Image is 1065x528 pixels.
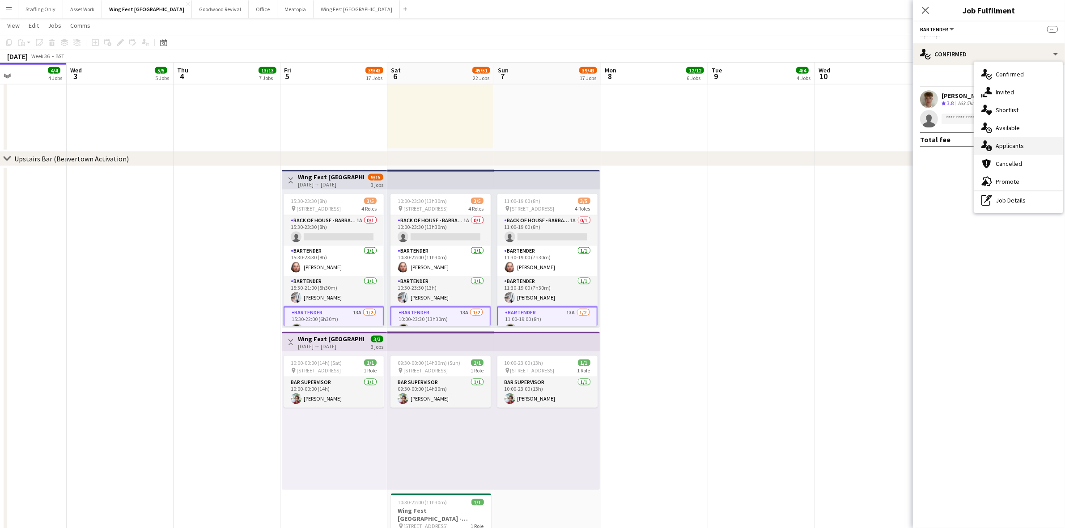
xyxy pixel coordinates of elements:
[398,198,447,204] span: 10:00-23:30 (13h30m)
[7,52,28,61] div: [DATE]
[298,335,365,343] h3: Wing Fest [GEOGRAPHIC_DATA] - [GEOGRAPHIC_DATA] Activation
[996,106,1018,114] span: Shortlist
[996,124,1020,132] span: Available
[913,43,1065,65] div: Confirmed
[55,53,64,59] div: BST
[471,367,484,374] span: 1 Role
[371,336,383,342] span: 3/3
[4,20,23,31] a: View
[605,66,616,74] span: Mon
[797,75,810,81] div: 4 Jobs
[361,205,377,212] span: 4 Roles
[177,66,188,74] span: Thu
[48,21,61,30] span: Jobs
[70,66,82,74] span: Wed
[44,20,65,31] a: Jobs
[603,71,616,81] span: 8
[575,205,590,212] span: 4 Roles
[578,359,590,366] span: 1/1
[390,71,401,81] span: 6
[498,66,509,74] span: Sun
[398,359,460,366] span: 09:30-00:00 (14h30m) (Sun)
[291,359,342,366] span: 10:00-00:00 (14h) (Sat)
[297,205,341,212] span: [STREET_ADDRESS]
[391,66,401,74] span: Sat
[505,359,543,366] span: 10:00-23:00 (13h)
[578,198,590,204] span: 3/5
[249,0,277,18] button: Office
[390,377,491,408] app-card-role: Bar Supervisor1/109:30-00:00 (14h30m)[PERSON_NAME]
[947,100,954,106] span: 3.8
[710,71,722,81] span: 9
[510,205,555,212] span: [STREET_ADDRESS]
[314,0,400,18] button: Wing Fest [GEOGRAPHIC_DATA]
[364,198,377,204] span: 3/5
[497,194,598,326] app-job-card: 11:00-19:00 (8h)3/5 [STREET_ADDRESS]4 RolesBack of House - Barback1A0/111:00-19:00 (8h) Bartender...
[155,67,167,74] span: 5/5
[996,70,1024,78] span: Confirmed
[284,194,384,326] app-job-card: 15:30-23:30 (8h)3/5 [STREET_ADDRESS]4 RolesBack of House - Barback1A0/115:30-23:30 (8h) Bartender...
[817,71,830,81] span: 10
[259,67,276,74] span: 13/13
[403,367,448,374] span: [STREET_ADDRESS]
[497,276,598,307] app-card-role: Bartender1/111:30-19:00 (7h30m)[PERSON_NAME]
[996,88,1014,96] span: Invited
[18,0,63,18] button: Staffing Only
[391,507,491,523] h3: Wing Fest [GEOGRAPHIC_DATA] - [GEOGRAPHIC_DATA] Activation
[366,75,383,81] div: 17 Jobs
[390,356,491,408] app-job-card: 09:30-00:00 (14h30m) (Sun)1/1 [STREET_ADDRESS]1 RoleBar Supervisor1/109:30-00:00 (14h30m)[PERSON_...
[913,4,1065,16] h3: Job Fulfilment
[284,246,384,276] app-card-role: Bartender1/115:30-23:30 (8h)[PERSON_NAME]
[390,307,491,352] app-card-role: Bartender13A1/210:00-23:30 (13h30m)[PERSON_NAME]
[505,198,541,204] span: 11:00-19:00 (8h)
[472,67,490,74] span: 45/51
[510,367,555,374] span: [STREET_ADDRESS]
[102,0,192,18] button: Wing Fest [GEOGRAPHIC_DATA]
[298,173,365,181] h3: Wing Fest [GEOGRAPHIC_DATA] - [GEOGRAPHIC_DATA] Activation
[192,0,249,18] button: Goodwood Revival
[63,0,102,18] button: Asset Work
[155,75,169,81] div: 5 Jobs
[284,66,291,74] span: Fri
[471,499,484,506] span: 1/1
[942,92,993,100] div: [PERSON_NAME]
[291,198,327,204] span: 15:30-23:30 (8h)
[497,377,598,408] app-card-role: Bar Supervisor1/110:00-23:00 (13h)[PERSON_NAME]
[365,67,383,74] span: 39/43
[298,181,365,188] div: [DATE] → [DATE]
[497,356,598,408] app-job-card: 10:00-23:00 (13h)1/1 [STREET_ADDRESS]1 RoleBar Supervisor1/110:00-23:00 (13h)[PERSON_NAME]
[48,67,60,74] span: 4/4
[920,33,1058,40] div: --:-- - --:--
[497,307,598,352] app-card-role: Bartender13A1/211:00-19:00 (8h)[PERSON_NAME]
[920,26,948,33] span: Bartender
[955,100,978,107] div: 163.5km
[974,191,1063,209] div: Job Details
[368,174,383,181] span: 9/15
[364,367,377,374] span: 1 Role
[371,342,383,350] div: 3 jobs
[687,75,704,81] div: 6 Jobs
[259,75,276,81] div: 7 Jobs
[283,71,291,81] span: 5
[371,181,383,188] div: 3 jobs
[7,21,20,30] span: View
[996,177,1019,186] span: Promote
[496,71,509,81] span: 7
[14,154,129,163] div: Upstairs Bar (Beavertown Activation)
[390,194,491,326] app-job-card: 10:00-23:30 (13h30m)3/5 [STREET_ADDRESS]4 RolesBack of House - Barback1A0/110:00-23:30 (13h30m) B...
[473,75,490,81] div: 22 Jobs
[67,20,94,31] a: Comms
[284,307,384,352] app-card-role: Bartender13A1/215:30-22:00 (6h30m)[PERSON_NAME]
[284,356,384,408] app-job-card: 10:00-00:00 (14h) (Sat)1/1 [STREET_ADDRESS]1 RoleBar Supervisor1/110:00-00:00 (14h)[PERSON_NAME]
[712,66,722,74] span: Tue
[277,0,314,18] button: Meatopia
[497,246,598,276] app-card-role: Bartender1/111:30-19:00 (7h30m)[PERSON_NAME]
[996,160,1022,168] span: Cancelled
[920,26,955,33] button: Bartender
[471,198,484,204] span: 3/5
[364,359,377,366] span: 1/1
[819,66,830,74] span: Wed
